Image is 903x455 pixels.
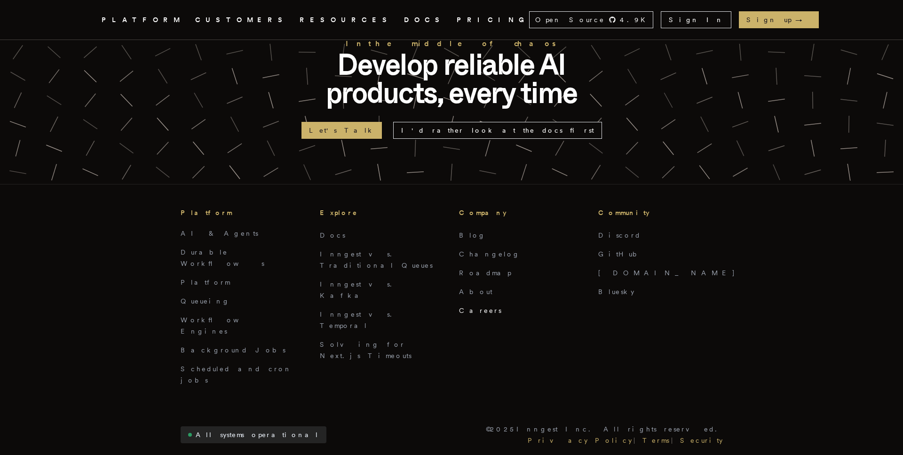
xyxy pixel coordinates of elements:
[671,435,678,446] div: |
[535,15,605,24] span: Open Source
[181,316,261,335] a: Workflow Engines
[598,231,641,239] a: Discord
[320,231,345,239] a: Docs
[181,346,285,354] a: Background Jobs
[320,311,397,329] a: Inngest vs. Temporal
[181,279,230,286] a: Platform
[181,365,292,384] a: Scheduled and cron jobs
[181,207,305,218] h3: Platform
[459,288,492,295] a: About
[102,14,184,26] button: PLATFORM
[301,50,602,107] p: Develop reliable AI products, every time
[598,250,643,258] a: GitHub
[641,435,671,446] a: Terms
[181,230,258,237] a: AI & Agents
[457,14,529,26] a: PRICING
[301,37,602,50] h2: In the middle of chaos
[181,426,326,443] a: All systems operational
[459,231,486,239] a: Blog
[195,14,288,26] a: CUSTOMERS
[598,207,722,218] h3: Community
[320,250,433,269] a: Inngest vs. Traditional Queues
[739,11,819,28] a: Sign up
[620,15,651,24] span: 4.9 K
[301,122,382,139] a: Let's Talk
[634,435,641,446] div: |
[459,307,501,314] a: Careers
[526,435,634,446] a: Privacy Policy
[393,122,602,139] a: I'd rather look at the docs first
[459,250,520,258] a: Changelog
[486,423,722,435] p: © 2025 Inngest Inc. All rights reserved.
[661,11,731,28] a: Sign In
[678,435,722,446] a: Security
[459,269,511,277] a: Roadmap
[404,14,445,26] a: DOCS
[598,288,634,295] a: Bluesky
[181,248,264,267] a: Durable Workflows
[300,14,393,26] button: RESOURCES
[459,207,583,218] h3: Company
[598,269,736,277] a: [DOMAIN_NAME]
[181,297,230,305] a: Queueing
[320,207,444,218] h3: Explore
[320,341,412,359] a: Solving for Next.js Timeouts
[795,15,811,24] span: →
[320,280,397,299] a: Inngest vs. Kafka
